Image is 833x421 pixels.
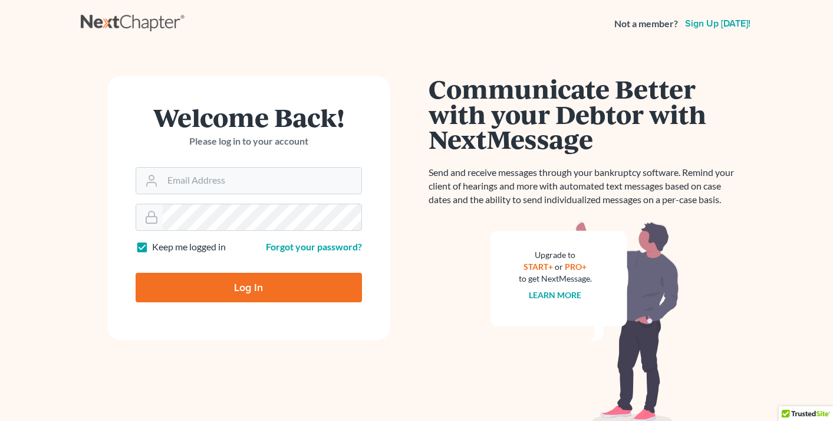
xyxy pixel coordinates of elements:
[529,290,581,300] a: Learn more
[136,135,362,148] p: Please log in to your account
[266,241,362,252] a: Forgot your password?
[152,240,226,254] label: Keep me logged in
[519,249,592,261] div: Upgrade to
[136,105,362,130] h1: Welcome Back!
[683,19,753,28] a: Sign up [DATE]!
[429,166,741,207] p: Send and receive messages through your bankruptcy software. Remind your client of hearings and mo...
[555,262,563,272] span: or
[136,273,362,302] input: Log In
[523,262,553,272] a: START+
[614,17,678,31] strong: Not a member?
[163,168,361,194] input: Email Address
[429,76,741,152] h1: Communicate Better with your Debtor with NextMessage
[565,262,587,272] a: PRO+
[519,273,592,285] div: to get NextMessage.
